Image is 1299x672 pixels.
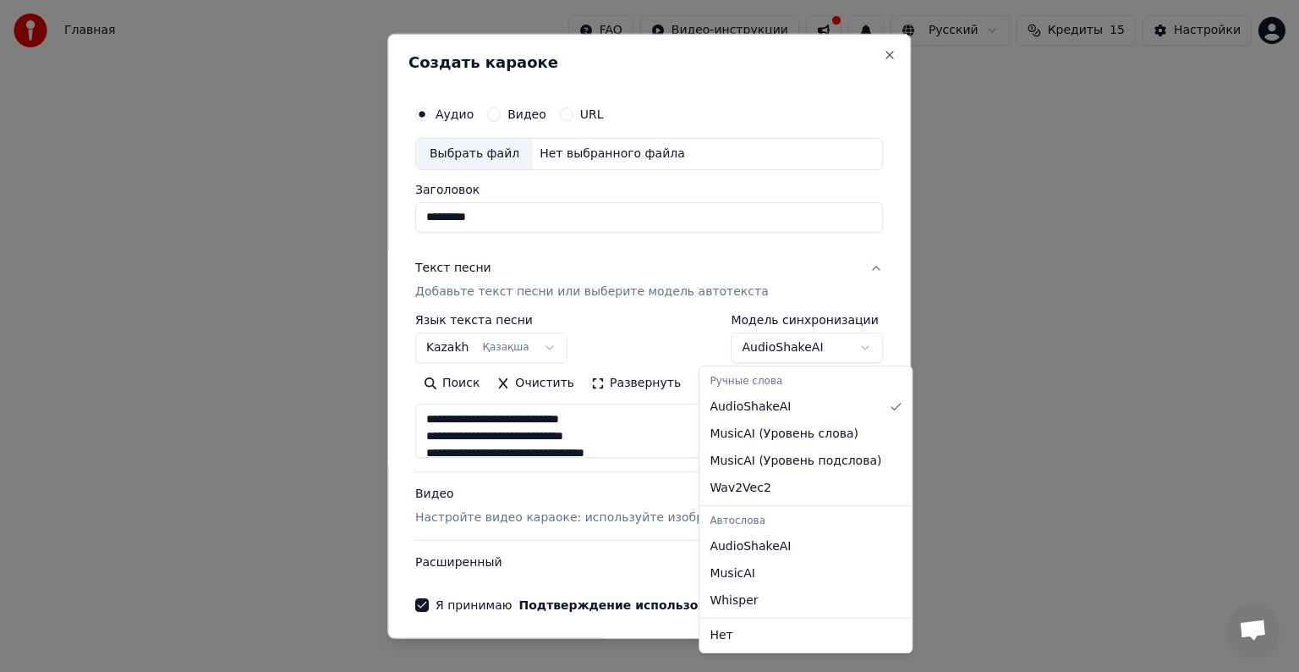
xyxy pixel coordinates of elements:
span: MusicAI ( Уровень подслова ) [710,453,881,470]
span: AudioShakeAI [710,399,791,416]
span: Нет [710,627,732,644]
span: MusicAI [710,565,755,582]
span: Wav2Vec2 [710,480,770,497]
span: MusicAI ( Уровень слова ) [710,426,858,443]
div: Автослова [703,510,908,533]
span: AudioShakeAI [710,538,791,555]
span: Whisper [710,592,758,609]
div: Ручные слова [703,370,908,394]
